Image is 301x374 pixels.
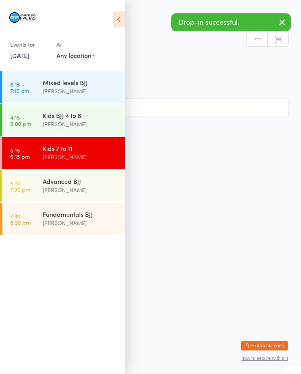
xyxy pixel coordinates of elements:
[2,137,125,169] a: 5:15 -6:15 pmKids 7 to 11[PERSON_NAME]
[12,98,289,116] input: Search
[241,356,288,361] button: how to secure with pin
[43,87,118,96] div: [PERSON_NAME]
[12,64,277,72] span: [DATE] 5:15pm
[43,111,118,120] div: Kids BJJ 4 to 6
[10,38,49,51] div: Events for
[43,218,118,227] div: [PERSON_NAME]
[8,6,37,30] img: Marcelino Freitas Brazilian Jiu-Jitsu
[43,177,118,185] div: Advanced BJJ
[12,47,289,60] h2: Kids 7 to 11 Check-in
[10,81,29,94] time: 6:15 - 7:15 am
[171,13,291,31] div: Drop-in successful.
[10,114,31,127] time: 4:15 - 5:00 pm
[43,78,118,87] div: Mixed levels BJJ
[2,170,125,202] a: 6:30 -7:30 pmAdvanced BJJ[PERSON_NAME]
[10,51,29,60] a: [DATE]
[43,210,118,218] div: Fundamentals BJJ
[10,213,31,225] time: 7:30 - 8:30 pm
[43,144,118,153] div: Kids 7 to 11
[10,180,30,192] time: 6:30 - 7:30 pm
[241,341,288,350] button: Exit kiosk mode
[2,203,125,235] a: 7:30 -8:30 pmFundamentals BJJ[PERSON_NAME]
[12,80,289,87] span: Mat 1
[12,72,277,80] span: [PERSON_NAME]
[56,51,95,60] div: Any location
[2,104,125,136] a: 4:15 -5:00 pmKids BJJ 4 to 6[PERSON_NAME]
[2,71,125,103] a: 6:15 -7:15 amMixed levels BJJ[PERSON_NAME]
[43,185,118,194] div: [PERSON_NAME]
[43,120,118,129] div: [PERSON_NAME]
[43,153,118,162] div: [PERSON_NAME]
[56,38,95,51] div: At
[10,147,30,160] time: 5:15 - 6:15 pm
